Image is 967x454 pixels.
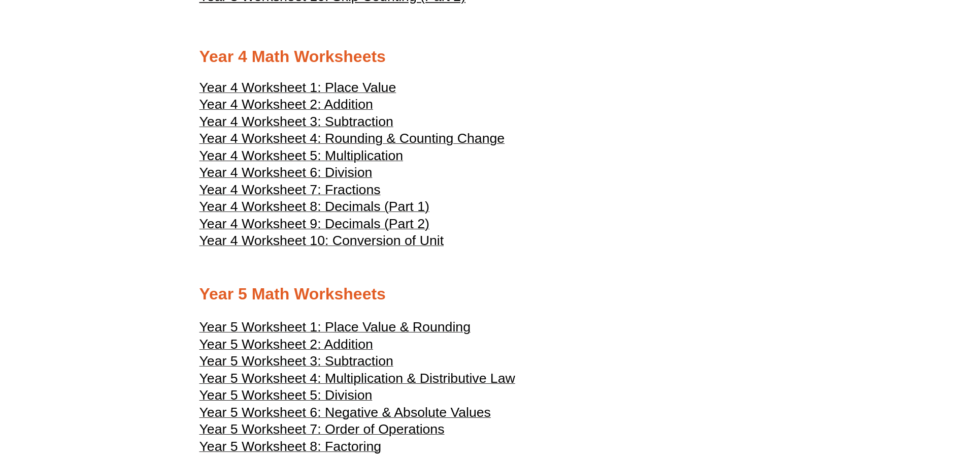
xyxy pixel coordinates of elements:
a: Year 4 Worksheet 9: Decimals (Part 2) [199,221,429,231]
a: Year 4 Worksheet 5: Multiplication [199,153,404,163]
span: Year 4 Worksheet 2: Addition [199,97,373,112]
a: Year 5 Worksheet 6: Negative & Absolute Values [199,409,491,419]
a: Year 5 Worksheet 2: Addition [199,341,373,351]
span: Year 4 Worksheet 5: Multiplication [199,148,404,163]
a: Year 4 Worksheet 8: Decimals (Part 1) [199,203,429,214]
span: Year 4 Worksheet 10: Conversion of Unit [199,233,444,248]
span: Year 5 Worksheet 8: Factoring [199,439,382,454]
span: Year 5 Worksheet 2: Addition [199,337,373,352]
span: Year 5 Worksheet 3: Subtraction [199,353,393,369]
a: Year 5 Worksheet 4: Multiplication & Distributive Law [199,375,515,385]
a: Year 5 Worksheet 3: Subtraction [199,358,393,368]
span: Year 5 Worksheet 5: Division [199,387,373,403]
span: Year 5 Worksheet 6: Negative & Absolute Values [199,405,491,420]
span: Year 4 Worksheet 1: Place Value [199,80,396,95]
a: Year 5 Worksheet 1: Place Value & Rounding [199,324,471,334]
a: Year 5 Worksheet 8: Factoring [199,443,382,453]
span: Year 5 Worksheet 1: Place Value & Rounding [199,319,471,335]
a: Year 5 Worksheet 7: Order of Operations [199,426,445,436]
span: Year 4 Worksheet 7: Fractions [199,182,381,197]
span: Year 4 Worksheet 9: Decimals (Part 2) [199,216,429,231]
span: Year 4 Worksheet 4: Rounding & Counting Change [199,131,505,146]
a: Year 5 Worksheet 5: Division [199,392,373,402]
a: Year 4 Worksheet 2: Addition [199,101,373,111]
a: Year 4 Worksheet 6: Division [199,169,373,179]
span: Year 5 Worksheet 7: Order of Operations [199,421,445,437]
span: Year 4 Worksheet 6: Division [199,165,373,180]
a: Year 4 Worksheet 10: Conversion of Unit [199,237,444,248]
span: Year 4 Worksheet 3: Subtraction [199,114,393,129]
a: Year 4 Worksheet 7: Fractions [199,187,381,197]
iframe: Chat Widget [798,339,967,454]
h2: Year 4 Math Worksheets [199,46,768,68]
a: Year 4 Worksheet 1: Place Value [199,84,396,95]
a: Year 4 Worksheet 3: Subtraction [199,118,393,129]
a: Year 4 Worksheet 4: Rounding & Counting Change [199,135,505,145]
h2: Year 5 Math Worksheets [199,284,768,305]
span: Year 5 Worksheet 4: Multiplication & Distributive Law [199,371,515,386]
span: Year 4 Worksheet 8: Decimals (Part 1) [199,199,429,214]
